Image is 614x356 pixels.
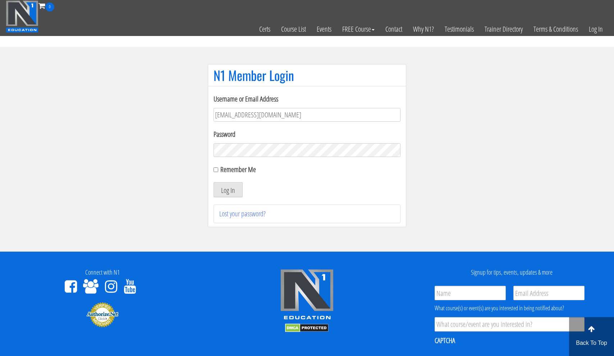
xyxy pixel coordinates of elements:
[439,12,479,47] a: Testimonials
[219,209,266,218] a: Lost your password?
[583,12,608,47] a: Log In
[276,12,311,47] a: Course List
[220,165,256,174] label: Remember Me
[38,1,54,10] a: 0
[337,12,380,47] a: FREE Course
[45,3,54,12] span: 0
[285,324,329,332] img: DMCA.com Protection Status
[214,94,400,104] label: Username or Email Address
[6,0,38,33] img: n1-education
[214,129,400,140] label: Password
[435,336,455,345] label: CAPTCHA
[435,286,506,300] input: Name
[479,12,528,47] a: Trainer Directory
[408,12,439,47] a: Why N1?
[254,12,276,47] a: Certs
[528,12,583,47] a: Terms & Conditions
[280,269,334,322] img: n1-edu-logo
[5,269,199,276] h4: Connect with N1
[214,182,243,197] button: Log In
[214,68,400,82] h1: N1 Member Login
[513,286,585,300] input: Email Address
[311,12,337,47] a: Events
[415,269,609,276] h4: Signup for tips, events, updates & more
[435,304,585,312] div: What course(s) or event(s) are you interested in being notified about?
[435,317,585,332] input: What course/event are you interested in?
[380,12,408,47] a: Contact
[86,302,119,328] img: Authorize.Net Merchant - Click to Verify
